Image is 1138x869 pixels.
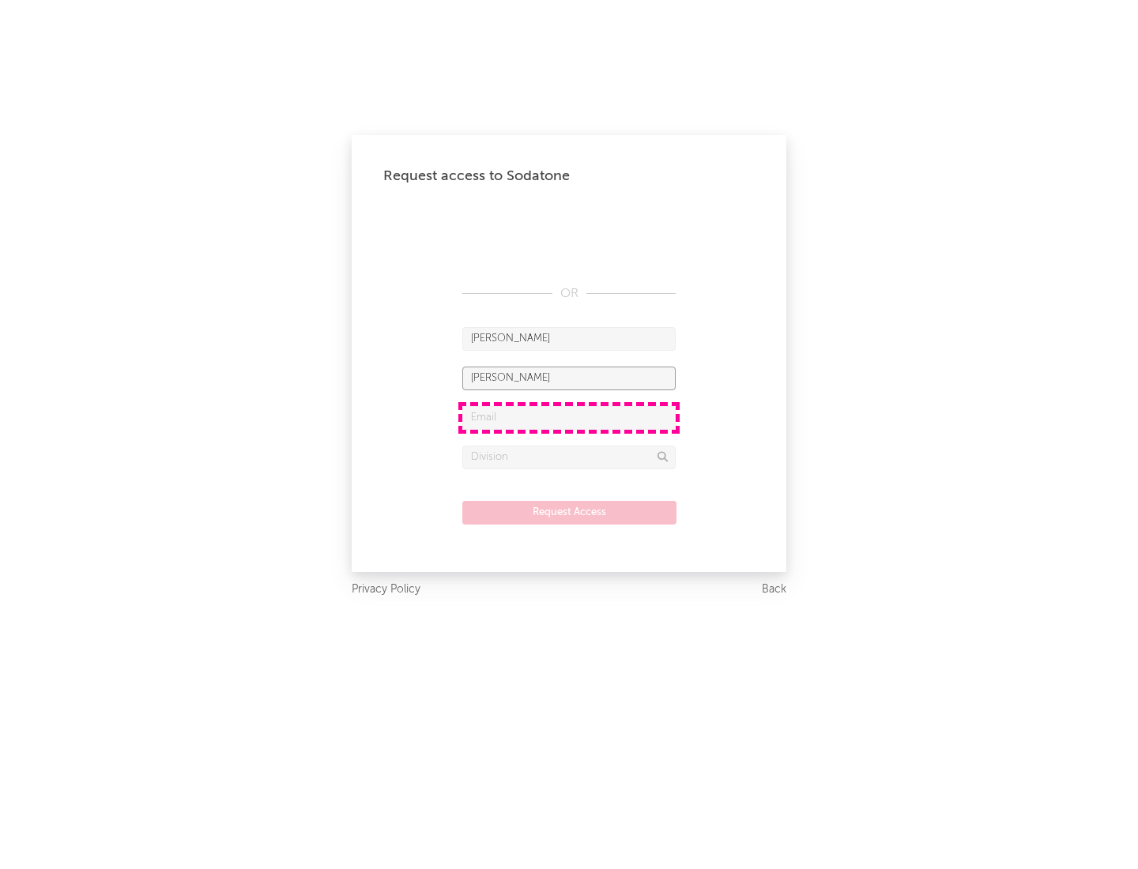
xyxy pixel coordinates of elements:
[762,580,786,600] a: Back
[462,327,676,351] input: First Name
[383,167,755,186] div: Request access to Sodatone
[462,367,676,390] input: Last Name
[462,446,676,469] input: Division
[462,284,676,303] div: OR
[352,580,420,600] a: Privacy Policy
[462,406,676,430] input: Email
[462,501,676,525] button: Request Access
